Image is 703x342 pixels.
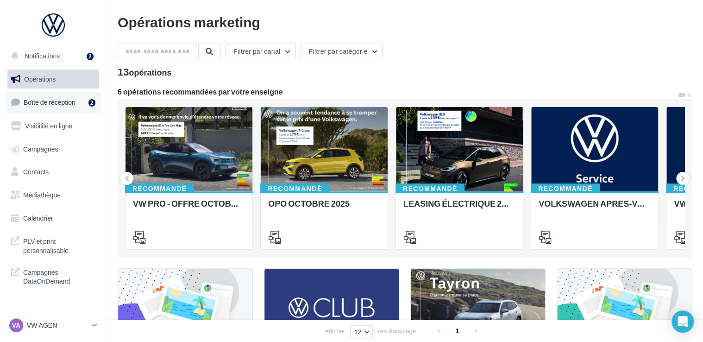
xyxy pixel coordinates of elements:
[378,327,416,336] span: résultats/page
[7,317,99,334] a: VA VW AGEN
[531,184,600,194] div: Recommandé
[354,328,361,336] span: 12
[24,98,75,106] span: Boîte de réception
[23,168,49,176] span: Contacts
[25,122,72,130] span: Visibilité en ligne
[23,214,53,222] span: Calendrier
[6,162,101,182] a: Contacts
[23,191,61,199] span: Médiathèque
[6,262,101,290] a: Campagnes DataOnDemand
[118,15,692,29] div: Opérations marketing
[226,44,295,59] button: Filtrer par canal
[6,139,101,159] a: Campagnes
[27,321,88,330] p: VW AGEN
[395,184,464,194] div: Recommandé
[268,199,380,217] div: OPO OCTOBRE 2025
[301,44,383,59] button: Filtrer par catégorie
[6,46,97,66] button: Notifications 2
[6,92,101,112] a: Boîte de réception2
[6,231,101,259] a: PLV et print personnalisable
[539,199,651,217] div: VOLKSWAGEN APRES-VENTE
[25,52,60,60] span: Notifications
[87,53,94,60] div: 2
[23,235,95,255] span: PLV et print personnalisable
[6,116,101,136] a: Visibilité en ligne
[350,325,373,338] button: 12
[6,209,101,228] a: Calendrier
[325,327,345,336] span: Afficher
[403,199,515,217] div: LEASING ÉLECTRIQUE 2025
[24,75,56,83] span: Opérations
[672,310,694,333] div: Open Intercom Messenger
[6,185,101,205] a: Médiathèque
[23,266,95,286] span: Campagnes DataOnDemand
[118,88,677,95] div: 6 opérations recommandées par votre enseigne
[125,184,194,194] div: Recommandé
[12,321,20,330] span: VA
[118,67,172,77] div: 13
[129,68,171,76] div: opérations
[88,99,95,107] div: 2
[6,70,101,89] a: Opérations
[133,199,245,217] div: VW PRO - OFFRE OCTOBRE 25
[23,145,58,152] span: Campagnes
[260,184,329,194] div: Recommandé
[450,323,465,338] span: 1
